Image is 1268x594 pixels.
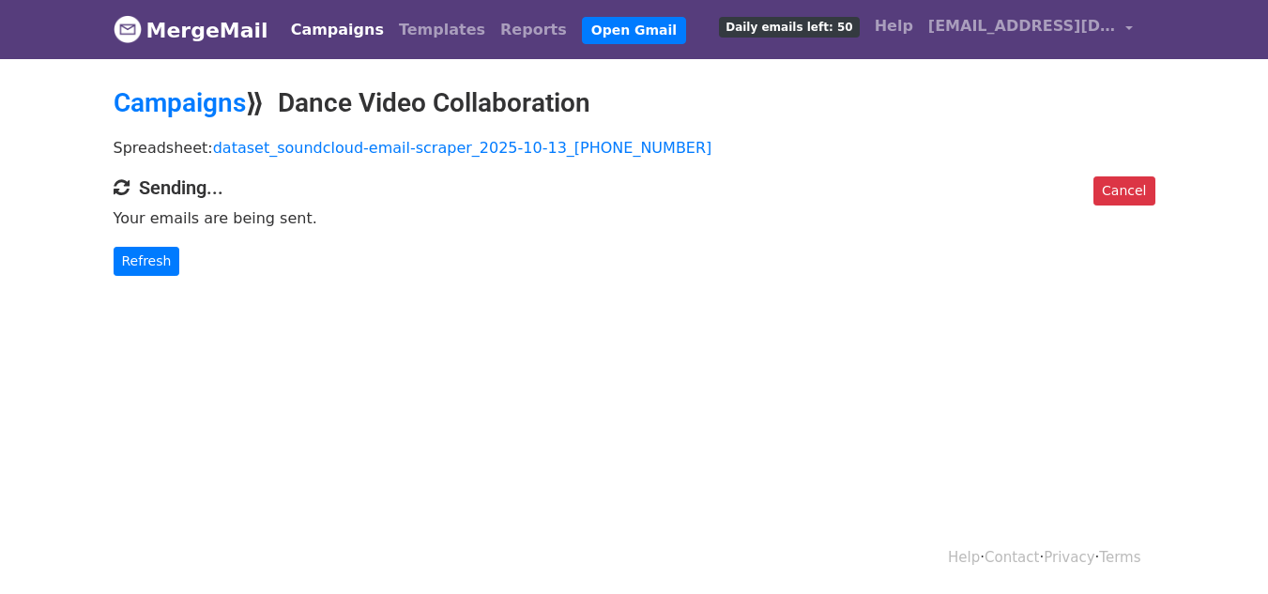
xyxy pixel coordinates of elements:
a: Reports [493,11,574,49]
a: Campaigns [114,87,246,118]
a: MergeMail [114,10,268,50]
a: Templates [391,11,493,49]
span: [EMAIL_ADDRESS][DOMAIN_NAME] [928,15,1116,38]
h2: ⟫ Dance Video Collaboration [114,87,1155,119]
a: Cancel [1093,176,1154,206]
a: Privacy [1044,549,1094,566]
a: Help [948,549,980,566]
a: Campaigns [283,11,391,49]
a: Open Gmail [582,17,686,44]
span: Daily emails left: 50 [719,17,859,38]
a: dataset_soundcloud-email-scraper_2025-10-13_[PHONE_NUMBER] [213,139,712,157]
a: [EMAIL_ADDRESS][DOMAIN_NAME] [921,8,1140,52]
a: Refresh [114,247,180,276]
a: Terms [1099,549,1140,566]
a: Help [867,8,921,45]
p: Spreadsheet: [114,138,1155,158]
a: Contact [985,549,1039,566]
h4: Sending... [114,176,1155,199]
a: Daily emails left: 50 [711,8,866,45]
img: MergeMail logo [114,15,142,43]
p: Your emails are being sent. [114,208,1155,228]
